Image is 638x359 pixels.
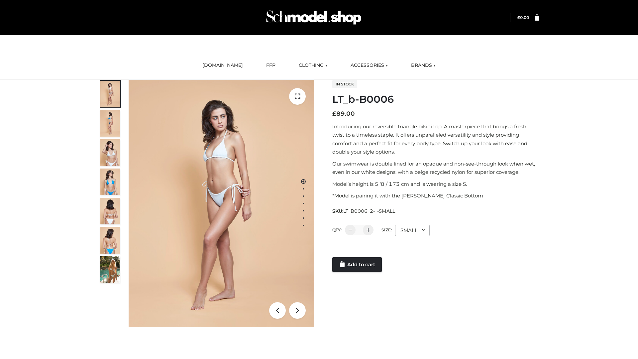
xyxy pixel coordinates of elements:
[332,80,357,88] span: In stock
[406,58,441,73] a: BRANDS
[395,225,430,236] div: SMALL
[264,4,364,31] img: Schmodel Admin 964
[332,110,355,117] bdi: 89.00
[517,15,520,20] span: £
[332,93,539,105] h1: LT_b-B0006
[332,160,539,177] p: Our swimwear is double lined for an opaque and non-see-through look when wet, even in our white d...
[517,15,529,20] bdi: 0.00
[517,15,529,20] a: £0.00
[332,191,539,200] p: *Model is pairing it with the [PERSON_NAME] Classic Bottom
[100,110,120,137] img: ArielClassicBikiniTop_CloudNine_AzureSky_OW114ECO_2-scaled.jpg
[261,58,280,73] a: FFP
[332,122,539,156] p: Introducing our reversible triangle bikini top. A masterpiece that brings a fresh twist to a time...
[100,139,120,166] img: ArielClassicBikiniTop_CloudNine_AzureSky_OW114ECO_3-scaled.jpg
[332,257,382,272] a: Add to cart
[100,81,120,107] img: ArielClassicBikiniTop_CloudNine_AzureSky_OW114ECO_1-scaled.jpg
[100,169,120,195] img: ArielClassicBikiniTop_CloudNine_AzureSky_OW114ECO_4-scaled.jpg
[343,208,395,214] span: LT_B0006_2-_-SMALL
[346,58,393,73] a: ACCESSORIES
[197,58,248,73] a: [DOMAIN_NAME]
[129,80,314,327] img: ArielClassicBikiniTop_CloudNine_AzureSky_OW114ECO_1
[100,198,120,224] img: ArielClassicBikiniTop_CloudNine_AzureSky_OW114ECO_7-scaled.jpg
[332,207,396,215] span: SKU:
[100,227,120,254] img: ArielClassicBikiniTop_CloudNine_AzureSky_OW114ECO_8-scaled.jpg
[332,227,342,232] label: QTY:
[294,58,332,73] a: CLOTHING
[332,110,336,117] span: £
[100,256,120,283] img: Arieltop_CloudNine_AzureSky2.jpg
[381,227,392,232] label: Size:
[332,180,539,188] p: Model’s height is 5 ‘8 / 173 cm and is wearing a size S.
